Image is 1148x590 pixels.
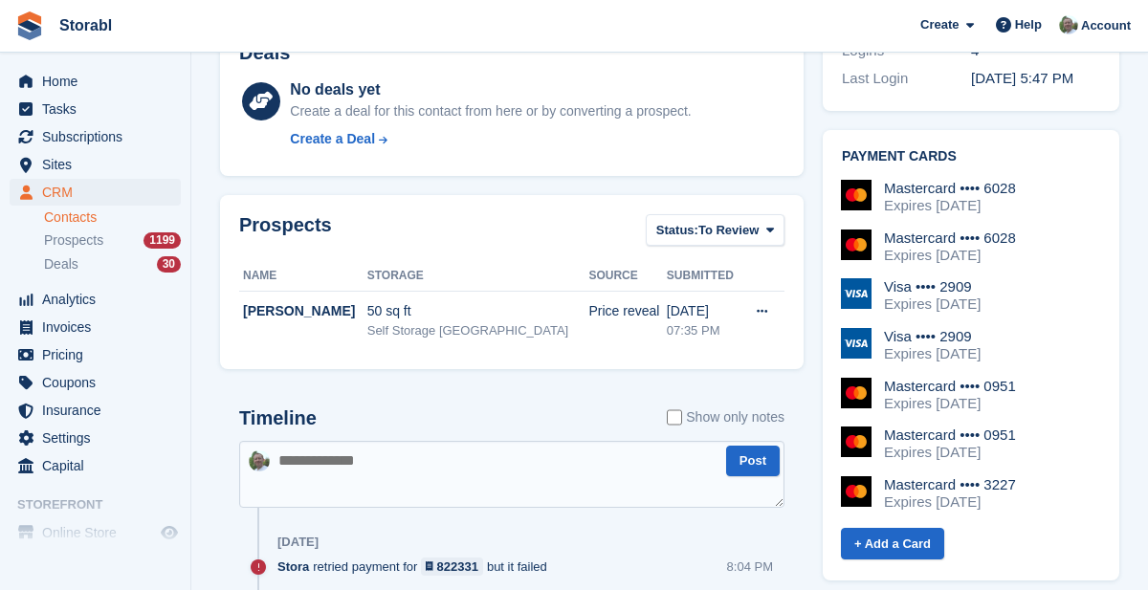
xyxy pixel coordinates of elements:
[884,180,1016,197] div: Mastercard •••• 6028
[277,557,557,576] div: retried payment for but it failed
[884,345,981,362] div: Expires [DATE]
[698,221,759,240] span: To Review
[667,321,740,340] div: 07:35 PM
[10,179,181,206] a: menu
[277,535,319,550] div: [DATE]
[52,10,120,41] a: Storabl
[42,369,157,396] span: Coupons
[277,557,309,576] span: Stora
[726,446,780,477] button: Post
[42,96,157,122] span: Tasks
[10,397,181,424] a: menu
[842,149,1100,164] h2: Payment cards
[42,314,157,340] span: Invoices
[841,229,872,260] img: Mastercard Logo
[421,557,483,576] a: 822331
[10,96,181,122] a: menu
[884,493,1016,511] div: Expires [DATE]
[10,425,181,451] a: menu
[158,521,181,544] a: Preview store
[841,426,872,457] img: Mastercard Logo
[290,129,375,149] div: Create a Deal
[10,68,181,95] a: menu
[10,519,181,546] a: menu
[249,450,270,471] img: Peter Moxon
[646,214,784,246] button: Status: To Review
[588,261,666,292] th: Source
[15,11,44,40] img: stora-icon-8386f47178a22dfd0bd8f6a31ec36ba5ce8667c1dd55bd0f319d3a0aa187defe.svg
[239,261,367,292] th: Name
[667,407,682,427] input: Show only notes
[841,378,872,408] img: Mastercard Logo
[44,255,78,273] span: Deals
[667,301,740,321] div: [DATE]
[884,378,1016,395] div: Mastercard •••• 0951
[239,407,317,429] h2: Timeline
[841,476,872,507] img: Mastercard Logo
[10,452,181,479] a: menu
[10,369,181,396] a: menu
[42,123,157,150] span: Subscriptions
[290,129,691,149] a: Create a Deal
[143,232,181,249] div: 1199
[841,278,872,309] img: Visa Logo
[44,231,103,250] span: Prospects
[884,444,1016,461] div: Expires [DATE]
[667,261,740,292] th: Submitted
[42,397,157,424] span: Insurance
[10,314,181,340] a: menu
[884,247,1016,264] div: Expires [DATE]
[42,151,157,178] span: Sites
[884,278,981,295] div: Visa •••• 2909
[841,180,872,210] img: Mastercard Logo
[367,321,589,340] div: Self Storage [GEOGRAPHIC_DATA]
[44,230,181,251] a: Prospects 1199
[1059,15,1078,34] img: Peter Moxon
[1081,16,1131,35] span: Account
[10,151,181,178] a: menu
[42,425,157,451] span: Settings
[727,557,773,576] div: 8:04 PM
[884,476,1016,493] div: Mastercard •••• 3227
[42,68,157,95] span: Home
[239,214,332,250] h2: Prospects
[44,208,181,227] a: Contacts
[157,256,181,273] div: 30
[841,328,872,359] img: Visa Logo
[42,519,157,546] span: Online Store
[842,68,971,90] div: Last Login
[1015,15,1042,34] span: Help
[884,295,981,313] div: Expires [DATE]
[10,341,181,368] a: menu
[884,426,1016,444] div: Mastercard •••• 0951
[884,197,1016,214] div: Expires [DATE]
[10,123,181,150] a: menu
[437,557,478,576] div: 822331
[367,301,589,321] div: 50 sq ft
[239,42,290,64] h2: Deals
[42,179,157,206] span: CRM
[667,407,784,427] label: Show only notes
[17,495,190,514] span: Storefront
[243,301,367,321] div: [PERSON_NAME]
[290,101,691,121] div: Create a deal for this contact from here or by converting a prospect.
[920,15,959,34] span: Create
[884,395,1016,412] div: Expires [DATE]
[656,221,698,240] span: Status:
[10,286,181,313] a: menu
[44,254,181,274] a: Deals 30
[971,70,1073,86] time: 2024-12-06 17:47:44 UTC
[42,286,157,313] span: Analytics
[42,341,157,368] span: Pricing
[884,229,1016,247] div: Mastercard •••• 6028
[367,261,589,292] th: Storage
[42,452,157,479] span: Capital
[290,78,691,101] div: No deals yet
[884,328,981,345] div: Visa •••• 2909
[588,301,666,321] div: Price reveal
[841,528,944,559] a: + Add a Card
